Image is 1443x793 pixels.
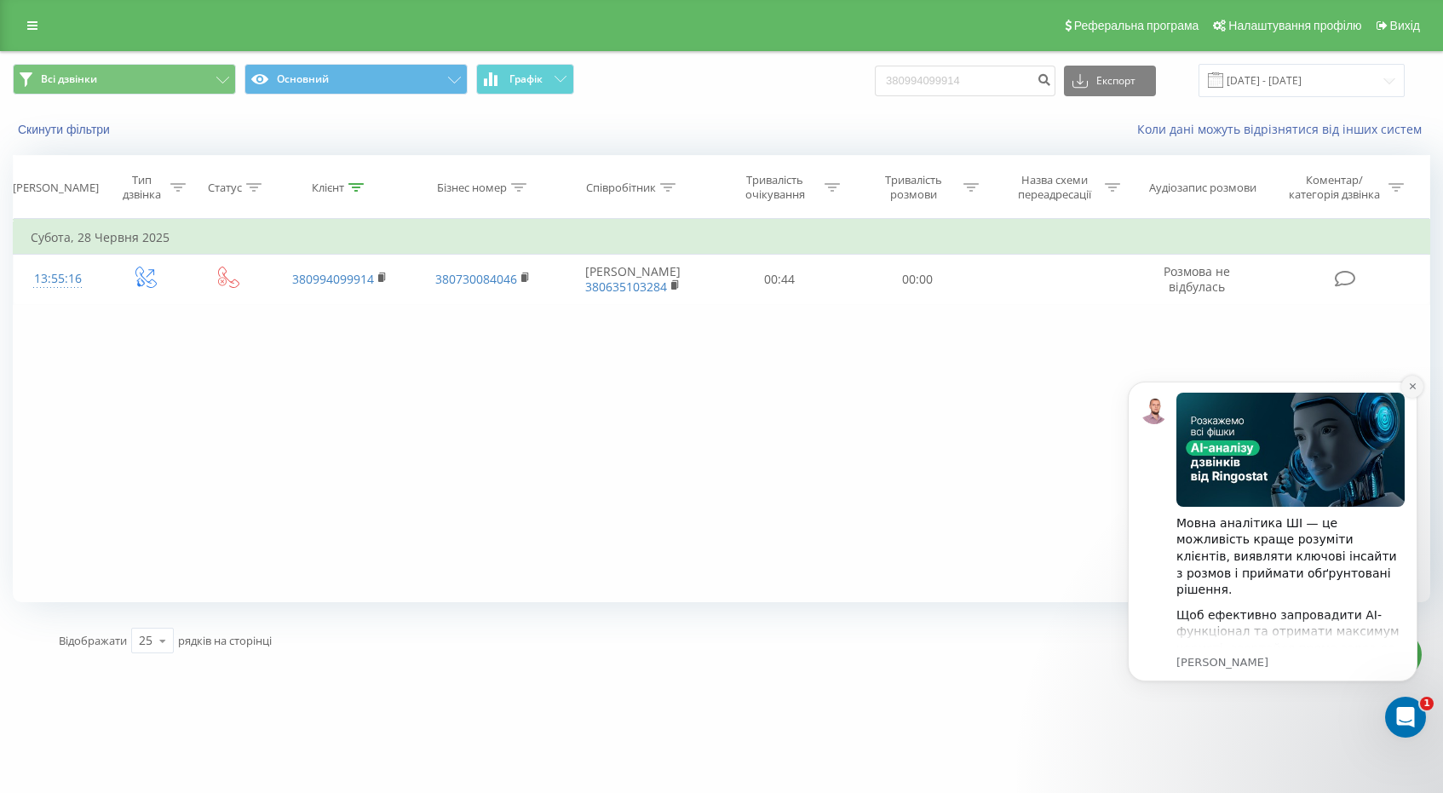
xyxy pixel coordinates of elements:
[1285,173,1384,202] div: Коментар/категорія дзвінка
[208,181,242,195] div: Статус
[555,255,710,304] td: [PERSON_NAME]
[1149,181,1256,195] div: Аудіозапис розмови
[14,221,1430,255] td: Субота, 28 Червня 2025
[1385,697,1426,738] iframe: Intercom live chat
[476,64,574,95] button: Графік
[1009,173,1101,202] div: Назва схеми переадресації
[312,181,344,195] div: Клієнт
[117,173,166,202] div: Тип дзвінка
[13,64,236,95] button: Всі дзвінки
[1137,121,1430,137] a: Коли дані можуть відрізнятися вiд інших систем
[848,255,986,304] td: 00:00
[13,122,118,137] button: Скинути фільтри
[178,633,272,648] span: рядків на сторінці
[1102,356,1443,747] iframe: Intercom notifications повідомлення
[31,262,84,296] div: 13:55:16
[868,173,959,202] div: Тривалість розмови
[244,64,468,95] button: Основний
[1390,19,1420,32] span: Вихід
[1164,263,1230,295] span: Розмова не відбулась
[1420,697,1434,710] span: 1
[41,72,97,86] span: Всі дзвінки
[509,73,543,85] span: Графік
[1228,19,1361,32] span: Налаштування профілю
[875,66,1055,96] input: Пошук за номером
[59,633,127,648] span: Відображати
[729,173,820,202] div: Тривалість очікування
[1074,19,1199,32] span: Реферальна програма
[13,181,99,195] div: [PERSON_NAME]
[139,632,152,649] div: 25
[586,181,656,195] div: Співробітник
[710,255,848,304] td: 00:44
[435,271,517,287] a: 380730084046
[585,279,667,295] a: 380635103284
[437,181,507,195] div: Бізнес номер
[1064,66,1156,96] button: Експорт
[292,271,374,287] a: 380994099914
